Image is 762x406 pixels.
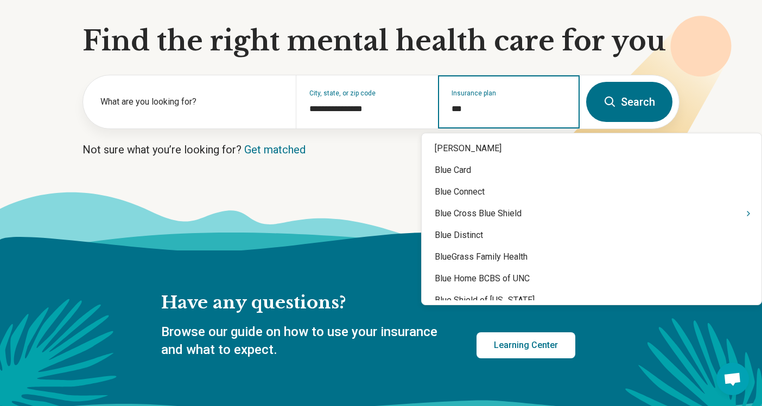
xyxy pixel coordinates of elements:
a: Get matched [244,143,306,156]
div: Blue Cross Blue Shield [422,203,761,224]
p: Browse our guide on how to use your insurance and what to expect. [161,323,450,359]
div: Blue Home BCBS of UNC [422,268,761,289]
h1: Find the right mental health care for you [82,25,680,57]
label: What are you looking for? [100,95,283,108]
div: Blue Shield of [US_STATE] [422,289,761,311]
div: Blue Connect [422,181,761,203]
div: BlueGrass Family Health [422,246,761,268]
a: Learning Center [477,332,575,358]
div: Blue Card [422,159,761,181]
div: Suggestions [422,138,761,300]
p: Not sure what you’re looking for? [82,142,680,157]
div: Open chat [716,363,749,395]
div: Blue Distinct [422,224,761,246]
button: Search [586,82,672,122]
div: [PERSON_NAME] [422,138,761,159]
h2: Have any questions? [161,292,575,314]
